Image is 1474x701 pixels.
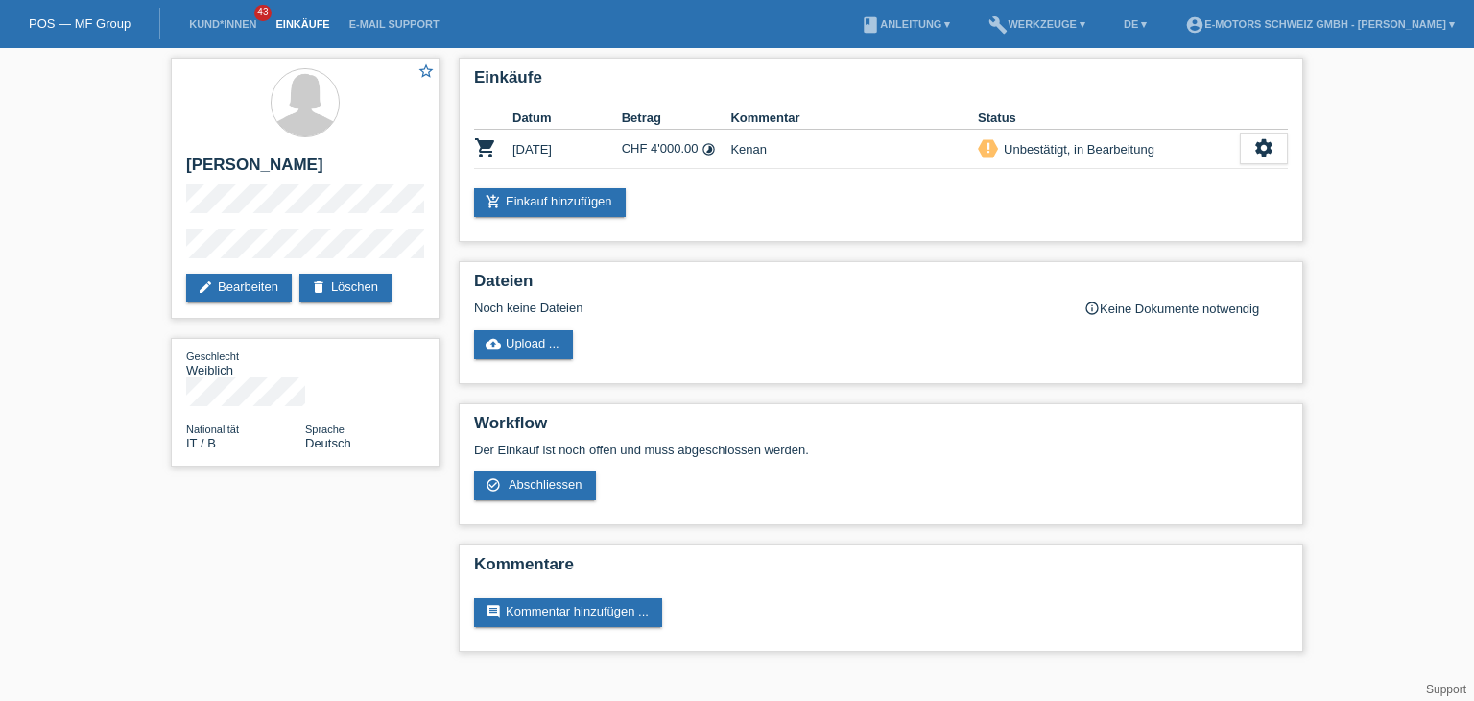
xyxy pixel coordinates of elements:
i: priority_high [982,141,995,155]
i: settings [1253,137,1274,158]
td: CHF 4'000.00 [622,130,731,169]
span: Deutsch [305,436,351,450]
p: Der Einkauf ist noch offen und muss abgeschlossen werden. [474,443,1288,457]
th: Betrag [622,107,731,130]
a: commentKommentar hinzufügen ... [474,598,662,627]
h2: [PERSON_NAME] [186,156,424,184]
div: Keine Dokumente notwendig [1084,301,1288,316]
th: Status [978,107,1240,130]
th: Kommentar [730,107,978,130]
a: deleteLöschen [299,274,392,302]
span: Geschlecht [186,350,239,362]
a: account_circleE-Motors Schweiz GmbH - [PERSON_NAME] ▾ [1176,18,1464,30]
i: edit [198,279,213,295]
span: Abschliessen [509,477,582,492]
a: DE ▾ [1114,18,1156,30]
i: account_circle [1185,15,1204,35]
div: Weiblich [186,349,305,377]
a: POS — MF Group [29,16,131,31]
a: add_shopping_cartEinkauf hinzufügen [474,188,626,217]
i: Fixe Raten (24 Raten) [701,142,716,157]
i: delete [311,279,326,295]
h2: Dateien [474,272,1288,301]
i: build [988,15,1008,35]
a: cloud_uploadUpload ... [474,330,573,359]
th: Datum [512,107,622,130]
a: E-Mail Support [340,18,449,30]
i: book [861,15,880,35]
i: POSP00026766 [474,136,497,159]
span: Italien / B / 25.05.2018 [186,436,216,450]
h2: Einkäufe [474,68,1288,97]
a: Support [1426,683,1466,696]
i: cloud_upload [486,336,501,351]
i: add_shopping_cart [486,194,501,209]
a: check_circle_outline Abschliessen [474,471,596,500]
a: bookAnleitung ▾ [851,18,960,30]
span: Nationalität [186,423,239,435]
td: Kenan [730,130,978,169]
i: check_circle_outline [486,477,501,493]
h2: Kommentare [474,555,1288,584]
a: buildWerkzeuge ▾ [979,18,1095,30]
a: editBearbeiten [186,274,292,302]
div: Unbestätigt, in Bearbeitung [998,139,1154,159]
h2: Workflow [474,414,1288,443]
i: comment [486,604,501,619]
span: 43 [254,5,272,21]
a: star_border [417,62,435,83]
td: [DATE] [512,130,622,169]
div: Noch keine Dateien [474,301,1060,315]
a: Kund*innen [179,18,266,30]
span: Sprache [305,423,345,435]
i: star_border [417,62,435,80]
a: Einkäufe [266,18,339,30]
i: info_outline [1084,301,1100,316]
